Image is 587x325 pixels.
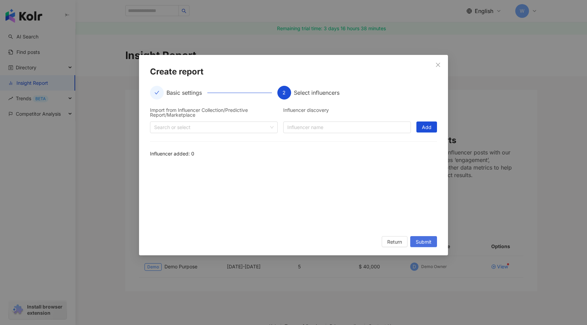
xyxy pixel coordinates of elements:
[410,236,437,247] button: Submit
[150,150,437,158] div: Influencer added: 0
[283,90,286,95] span: 2
[416,121,437,132] button: Add
[387,236,402,247] span: Return
[416,236,431,247] span: Submit
[150,66,437,78] div: Create report
[422,122,431,133] span: Add
[294,86,339,100] div: Select influencers
[431,58,445,72] button: Close
[166,86,207,100] div: Basic settings
[283,108,411,116] div: Influencer discovery
[435,62,441,68] span: close
[150,108,278,116] div: Import from Influencer Collection/Predictive Report/Marketplace
[154,90,159,95] span: check
[382,236,407,247] button: Return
